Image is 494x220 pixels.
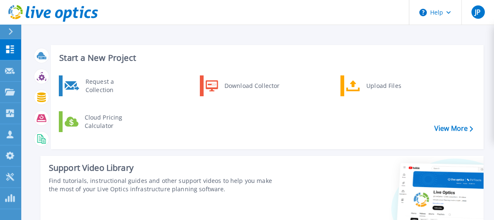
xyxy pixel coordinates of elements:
[200,75,285,96] a: Download Collector
[59,75,144,96] a: Request a Collection
[59,53,473,62] h3: Start a New Project
[49,177,278,193] div: Find tutorials, instructional guides and other support videos to help you make the most of your L...
[340,75,426,96] a: Upload Files
[220,77,283,94] div: Download Collector
[362,77,424,94] div: Upload Files
[49,162,278,173] div: Support Video Library
[475,9,481,15] span: JP
[81,113,142,130] div: Cloud Pricing Calculator
[434,125,473,132] a: View More
[81,77,142,94] div: Request a Collection
[59,111,144,132] a: Cloud Pricing Calculator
